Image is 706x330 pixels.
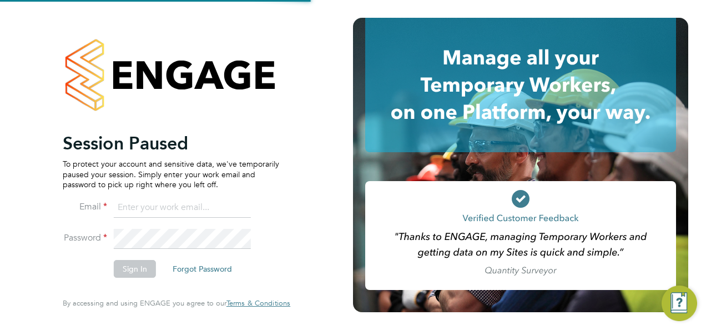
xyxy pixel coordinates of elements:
[114,198,251,218] input: Enter your work email...
[63,232,107,244] label: Password
[63,132,279,154] h2: Session Paused
[226,298,290,308] span: Terms & Conditions
[63,201,107,213] label: Email
[63,159,279,189] p: To protect your account and sensitive data, we've temporarily paused your session. Simply enter y...
[164,260,241,278] button: Forgot Password
[662,286,697,321] button: Engage Resource Center
[226,299,290,308] a: Terms & Conditions
[114,260,156,278] button: Sign In
[63,298,290,308] span: By accessing and using ENGAGE you agree to our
